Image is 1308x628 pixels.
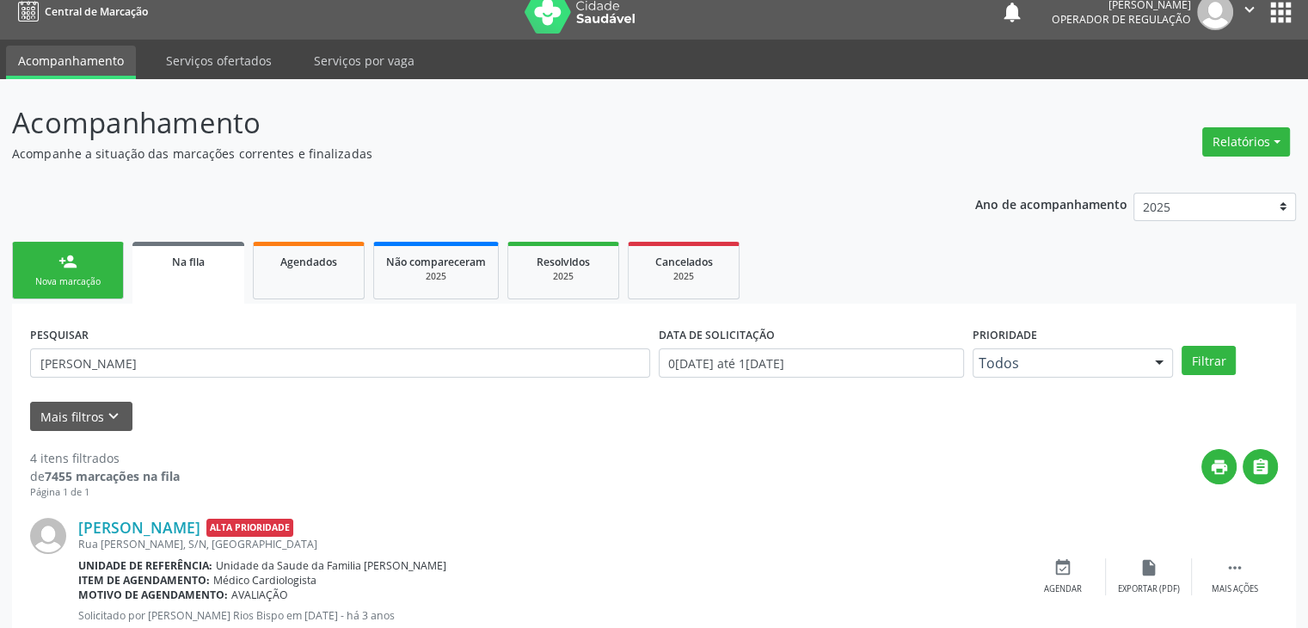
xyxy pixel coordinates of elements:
[78,608,1020,623] p: Solicitado por [PERSON_NAME] Rios Bispo em [DATE] - há 3 anos
[213,573,316,588] span: Médico Cardiologista
[25,275,111,288] div: Nova marcação
[659,348,964,378] input: Selecione um intervalo
[1182,346,1236,375] button: Filtrar
[1201,449,1237,484] button: print
[386,255,486,269] span: Não compareceram
[1212,583,1258,595] div: Mais ações
[30,322,89,348] label: PESQUISAR
[78,573,210,588] b: Item de agendamento:
[659,322,775,348] label: DATA DE SOLICITAÇÃO
[979,354,1139,372] span: Todos
[45,4,148,19] span: Central de Marcação
[641,270,727,283] div: 2025
[104,407,123,426] i: keyboard_arrow_down
[206,519,293,537] span: Alta Prioridade
[6,46,136,79] a: Acompanhamento
[12,145,911,163] p: Acompanhe a situação das marcações correntes e finalizadas
[1243,449,1278,484] button: 
[30,467,180,485] div: de
[30,518,66,554] img: img
[280,255,337,269] span: Agendados
[520,270,606,283] div: 2025
[537,255,590,269] span: Resolvidos
[1053,558,1072,577] i: event_available
[172,255,205,269] span: Na fila
[78,558,212,573] b: Unidade de referência:
[30,485,180,500] div: Página 1 de 1
[975,193,1127,214] p: Ano de acompanhamento
[58,252,77,271] div: person_add
[1118,583,1180,595] div: Exportar (PDF)
[1225,558,1244,577] i: 
[216,558,446,573] span: Unidade da Saude da Familia [PERSON_NAME]
[386,270,486,283] div: 2025
[655,255,713,269] span: Cancelados
[154,46,284,76] a: Serviços ofertados
[30,348,650,378] input: Nome, CNS
[78,537,1020,551] div: Rua [PERSON_NAME], S/N, [GEOGRAPHIC_DATA]
[30,402,132,432] button: Mais filtroskeyboard_arrow_down
[1202,127,1290,157] button: Relatórios
[973,322,1037,348] label: Prioridade
[78,588,228,602] b: Motivo de agendamento:
[1210,458,1229,477] i: print
[1044,583,1082,595] div: Agendar
[1052,12,1191,27] span: Operador de regulação
[1139,558,1158,577] i: insert_drive_file
[45,468,180,484] strong: 7455 marcações na fila
[1251,458,1270,477] i: 
[12,102,911,145] p: Acompanhamento
[302,46,427,76] a: Serviços por vaga
[78,518,200,537] a: [PERSON_NAME]
[30,449,180,467] div: 4 itens filtrados
[231,588,288,602] span: AVALIAÇÃO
